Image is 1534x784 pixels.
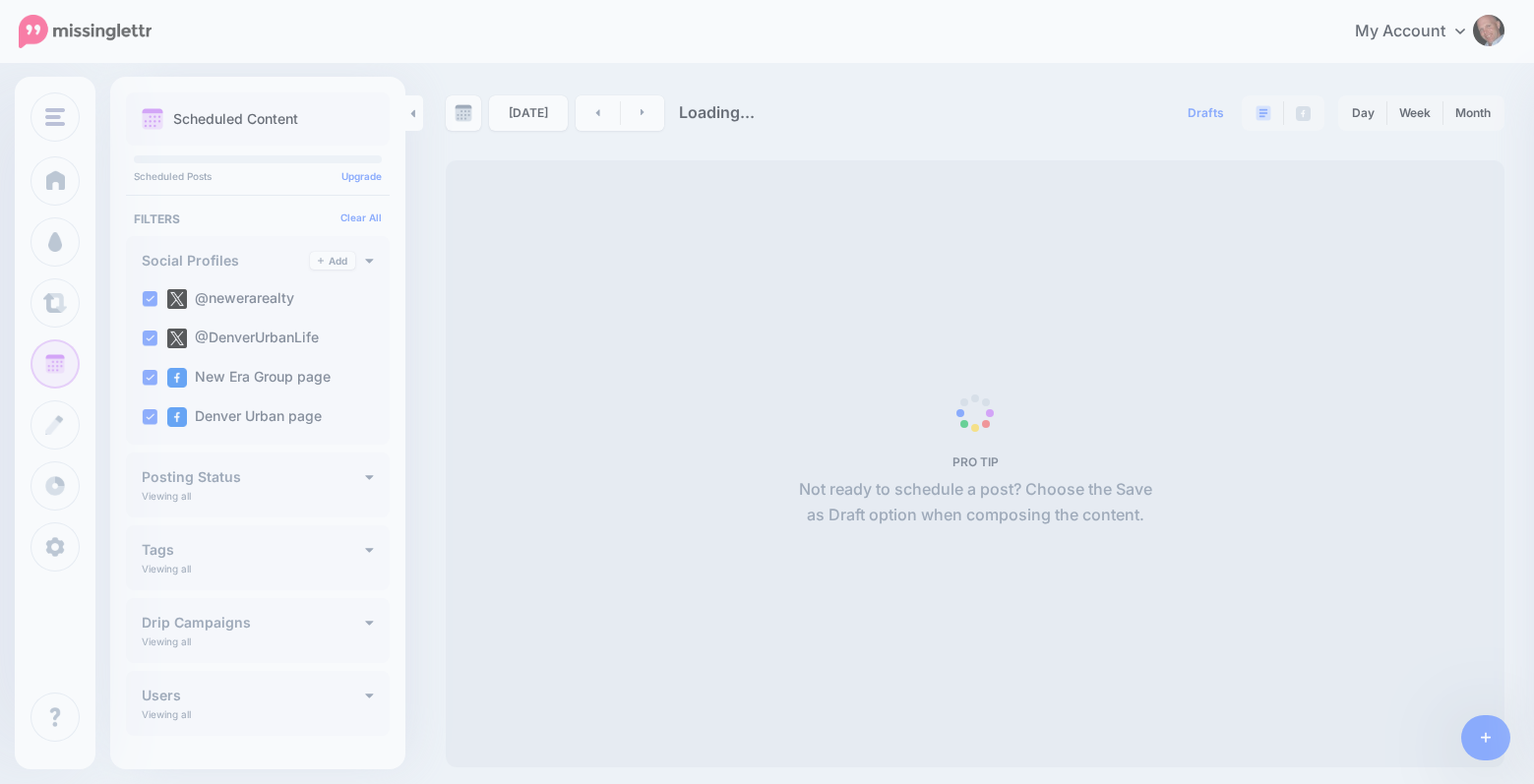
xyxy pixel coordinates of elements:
[142,635,191,647] p: Viewing all
[167,289,294,309] label: @newerarealty
[142,708,191,720] p: Viewing all
[134,211,382,226] h4: Filters
[1443,97,1503,129] a: Month
[1340,97,1386,129] a: Day
[142,616,365,630] h4: Drip Campaigns
[1296,106,1311,121] img: facebook-grey-square.png
[167,368,187,388] img: facebook-square.png
[679,102,755,122] span: Loading...
[142,563,191,574] p: Viewing all
[1188,107,1224,119] span: Drafts
[142,490,191,502] p: Viewing all
[167,368,331,388] label: New Era Group page
[340,211,382,223] a: Clear All
[142,543,365,557] h4: Tags
[134,171,382,181] p: Scheduled Posts
[19,15,152,48] img: Missinglettr
[1256,105,1271,121] img: paragraph-boxed.png
[45,108,65,126] img: menu.png
[167,289,187,309] img: twitter-square.png
[791,454,1160,469] h5: PRO TIP
[142,470,365,484] h4: Posting Status
[1176,95,1236,131] a: Drafts
[142,689,365,702] h4: Users
[1387,97,1442,129] a: Week
[489,95,568,131] a: [DATE]
[341,170,382,182] a: Upgrade
[167,407,187,427] img: facebook-square.png
[173,112,298,126] p: Scheduled Content
[310,252,355,270] a: Add
[1335,8,1504,56] a: My Account
[167,329,187,348] img: twitter-square.png
[142,108,163,130] img: calendar.png
[167,407,322,427] label: Denver Urban page
[455,104,472,122] img: calendar-grey-darker.png
[791,477,1160,528] p: Not ready to schedule a post? Choose the Save as Draft option when composing the content.
[142,254,310,268] h4: Social Profiles
[167,329,319,348] label: @DenverUrbanLife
